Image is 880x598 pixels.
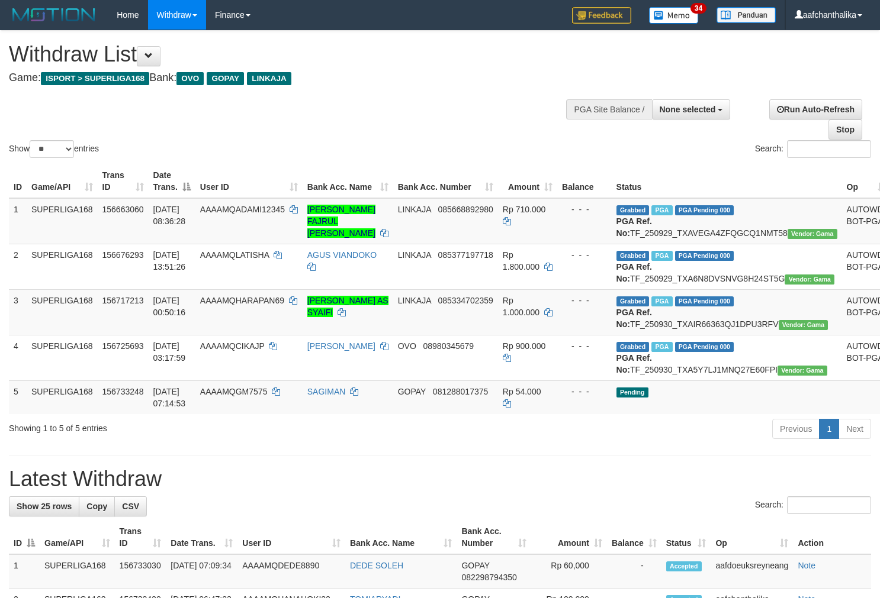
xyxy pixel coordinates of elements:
[616,296,650,306] span: Grabbed
[819,419,839,439] a: 1
[30,140,74,158] select: Showentries
[307,205,375,238] a: [PERSON_NAME] FAJRUL [PERSON_NAME]
[27,198,98,244] td: SUPERLIGA168
[115,521,166,554] th: Trans ID: activate to sort column ascending
[153,387,186,408] span: [DATE] 07:14:53
[79,496,115,516] a: Copy
[9,467,871,491] h1: Latest Withdraw
[9,496,79,516] a: Show 25 rows
[200,250,269,260] span: AAAAMQLATISHA
[438,250,493,260] span: Copy 085377197718 to clipboard
[503,205,545,214] span: Rp 710.000
[457,521,531,554] th: Bank Acc. Number: activate to sort column ascending
[27,244,98,289] td: SUPERLIGA168
[769,99,862,119] a: Run Auto-Refresh
[9,554,40,589] td: 1
[562,203,607,215] div: - - -
[616,251,650,261] span: Grabbed
[788,229,837,239] span: Vendor URL: https://trx31.1velocity.biz
[607,554,661,589] td: -
[433,387,488,396] span: Copy 081288017375 to clipboard
[793,521,871,554] th: Action
[102,250,144,260] span: 156676293
[616,205,650,215] span: Grabbed
[200,387,268,396] span: AAAAMQGM7575
[779,320,828,330] span: Vendor URL: https://trx31.1velocity.biz
[690,3,706,14] span: 34
[102,387,144,396] span: 156733248
[9,521,40,554] th: ID: activate to sort column descending
[651,205,672,215] span: Marked by aafchhiseyha
[612,289,842,335] td: TF_250930_TXAIR66363QJ1DPU3RFV
[237,554,345,589] td: AAAAMQDEDE8890
[27,380,98,414] td: SUPERLIGA168
[607,521,661,554] th: Balance: activate to sort column ascending
[166,521,237,554] th: Date Trans.: activate to sort column ascending
[200,296,284,305] span: AAAAMQHARAPAN69
[9,335,27,380] td: 4
[503,296,539,317] span: Rp 1.000.000
[461,561,489,570] span: GOPAY
[237,521,345,554] th: User ID: activate to sort column ascending
[345,521,457,554] th: Bank Acc. Name: activate to sort column ascending
[195,164,303,198] th: User ID: activate to sort column ascending
[176,72,204,85] span: OVO
[9,244,27,289] td: 2
[531,521,607,554] th: Amount: activate to sort column ascending
[114,496,147,516] a: CSV
[612,198,842,244] td: TF_250929_TXAVEGA4ZFQGCQ1NMT58
[498,164,557,198] th: Amount: activate to sort column ascending
[616,216,652,238] b: PGA Ref. No:
[393,164,498,198] th: Bank Acc. Number: activate to sort column ascending
[612,244,842,289] td: TF_250929_TXA6N8DVSNVG8H24ST5G
[86,502,107,511] span: Copy
[616,387,648,397] span: Pending
[651,296,672,306] span: Marked by aafnonsreyleab
[787,496,871,514] input: Search:
[711,521,793,554] th: Op: activate to sort column ascending
[616,308,652,329] b: PGA Ref. No:
[839,419,871,439] a: Next
[200,205,285,214] span: AAAAMQADAMI12345
[102,341,144,351] span: 156725693
[612,335,842,380] td: TF_250930_TXA5Y7LJ1MNQ27E60FPI
[303,164,393,198] th: Bank Acc. Name: activate to sort column ascending
[398,341,416,351] span: OVO
[616,342,650,352] span: Grabbed
[566,99,651,119] div: PGA Site Balance /
[675,205,734,215] span: PGA Pending
[27,164,98,198] th: Game/API: activate to sort column ascending
[717,7,776,23] img: panduan.png
[207,72,244,85] span: GOPAY
[27,335,98,380] td: SUPERLIGA168
[153,250,186,271] span: [DATE] 13:51:26
[798,561,815,570] a: Note
[307,250,377,260] a: AGUS VIANDOKO
[307,296,388,317] a: [PERSON_NAME] AS SYAIFI
[153,296,186,317] span: [DATE] 00:50:16
[9,6,99,24] img: MOTION_logo.png
[661,521,711,554] th: Status: activate to sort column ascending
[27,289,98,335] td: SUPERLIGA168
[785,274,834,285] span: Vendor URL: https://trx31.1velocity.biz
[562,295,607,306] div: - - -
[307,341,375,351] a: [PERSON_NAME]
[115,554,166,589] td: 156733030
[17,502,72,511] span: Show 25 rows
[41,72,149,85] span: ISPORT > SUPERLIGA168
[828,119,862,140] a: Stop
[102,205,144,214] span: 156663060
[153,341,186,363] span: [DATE] 03:17:59
[166,554,237,589] td: [DATE] 07:09:34
[153,205,186,226] span: [DATE] 08:36:28
[675,342,734,352] span: PGA Pending
[102,296,144,305] span: 156717213
[9,43,575,66] h1: Withdraw List
[350,561,403,570] a: DEDE SOLEH
[562,249,607,261] div: - - -
[398,250,431,260] span: LINKAJA
[461,573,516,582] span: Copy 082298794350 to clipboard
[675,296,734,306] span: PGA Pending
[40,554,115,589] td: SUPERLIGA168
[651,342,672,352] span: Marked by aafnonsreyleab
